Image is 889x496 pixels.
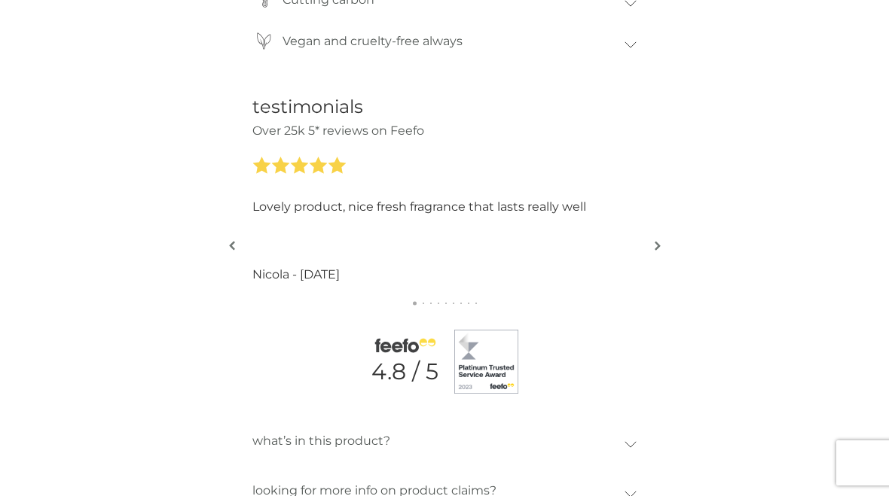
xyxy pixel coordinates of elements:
p: Nicola - [DATE] [252,265,340,285]
p: Lovely product, nice fresh fragrance that lasts really well [252,197,586,217]
p: Vegan and cruelty-free always [275,24,470,59]
p: what’s in this product? [252,424,390,458]
h2: testimonials [252,96,637,118]
p: Over 25k 5* reviews on Feefo [252,121,637,141]
p: 4.8 / 5 [371,358,438,385]
img: right-arrow.svg [655,240,661,251]
img: feefo badge [454,330,518,394]
img: left-arrow.svg [229,240,235,251]
img: feefo logo [371,338,439,353]
img: vegan-icon.svg [255,32,273,50]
